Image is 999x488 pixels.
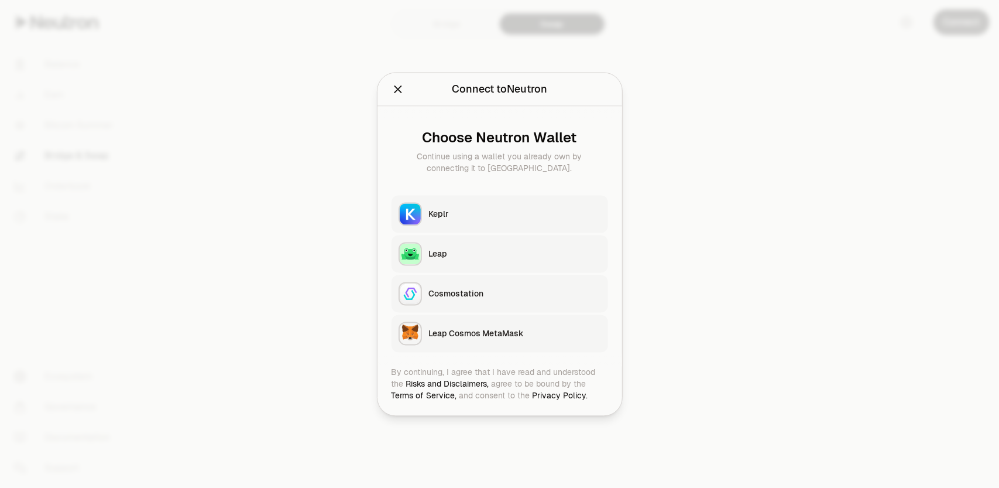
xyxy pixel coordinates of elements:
[401,151,599,174] div: Continue using a wallet you already own by connecting it to [GEOGRAPHIC_DATA].
[429,327,601,339] div: Leap Cosmos MetaMask
[401,129,599,146] div: Choose Neutron Wallet
[429,248,601,260] div: Leap
[392,390,457,401] a: Terms of Service,
[533,390,588,401] a: Privacy Policy.
[452,81,547,97] div: Connect to Neutron
[406,378,489,389] a: Risks and Disclaimers,
[392,81,404,97] button: Close
[392,275,608,312] button: CosmostationCosmostation
[429,288,601,299] div: Cosmostation
[392,195,608,233] button: KeplrKeplr
[400,323,421,344] img: Leap Cosmos MetaMask
[392,315,608,352] button: Leap Cosmos MetaMaskLeap Cosmos MetaMask
[429,208,601,220] div: Keplr
[392,366,608,401] div: By continuing, I agree that I have read and understood the agree to be bound by the and consent t...
[400,203,421,224] img: Keplr
[392,235,608,272] button: LeapLeap
[400,283,421,304] img: Cosmostation
[400,243,421,264] img: Leap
